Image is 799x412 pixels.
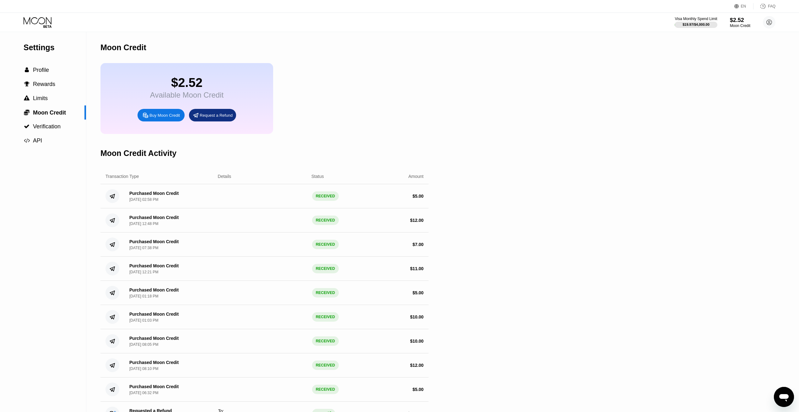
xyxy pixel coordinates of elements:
[24,67,30,73] div: 
[129,342,158,347] div: [DATE] 08:05 PM
[129,336,179,341] div: Purchased Moon Credit
[312,336,339,346] div: RECEIVED
[413,387,424,392] div: $ 5.00
[730,17,750,28] div: $2.52Moon Credit
[129,239,179,244] div: Purchased Moon Credit
[33,110,66,116] span: Moon Credit
[675,17,717,28] div: Visa Monthly Spend Limit$19.97/$4,000.00
[138,109,185,121] div: Buy Moon Credit
[413,242,424,247] div: $ 7.00
[129,384,179,389] div: Purchased Moon Credit
[100,149,176,158] div: Moon Credit Activity
[129,197,158,202] div: [DATE] 02:58 PM
[683,23,710,26] div: $19.97 / $4,000.00
[189,109,236,121] div: Request a Refund
[129,270,158,274] div: [DATE] 12:21 PM
[410,314,424,319] div: $ 10.00
[150,76,224,90] div: $2.52
[24,81,30,87] span: 
[129,191,179,196] div: Purchased Moon Credit
[25,67,29,73] span: 
[129,318,158,323] div: [DATE] 01:03 PM
[741,4,746,8] div: EN
[312,361,339,370] div: RECEIVED
[774,387,794,407] iframe: Button to launch messaging window
[410,266,424,271] div: $ 11.00
[150,91,224,99] div: Available Moon Credit
[312,240,339,249] div: RECEIVED
[24,43,86,52] div: Settings
[129,263,179,268] div: Purchased Moon Credit
[100,43,146,52] div: Moon Credit
[129,360,179,365] div: Purchased Moon Credit
[768,4,775,8] div: FAQ
[730,24,750,28] div: Moon Credit
[312,312,339,322] div: RECEIVED
[200,113,233,118] div: Request a Refund
[129,215,179,220] div: Purchased Moon Credit
[410,339,424,344] div: $ 10.00
[734,3,753,9] div: EN
[24,138,30,143] span: 
[105,174,139,179] div: Transaction Type
[129,391,158,395] div: [DATE] 06:32 PM
[312,216,339,225] div: RECEIVED
[24,124,30,129] span: 
[675,17,717,21] div: Visa Monthly Spend Limit
[311,174,324,179] div: Status
[410,218,424,223] div: $ 12.00
[33,95,48,101] span: Limits
[129,287,179,292] div: Purchased Moon Credit
[730,17,750,24] div: $2.52
[312,288,339,297] div: RECEIVED
[410,363,424,368] div: $ 12.00
[33,67,49,73] span: Profile
[129,367,158,371] div: [DATE] 08:10 PM
[218,174,231,179] div: Details
[129,246,158,250] div: [DATE] 07:38 PM
[33,123,61,130] span: Verification
[753,3,775,9] div: FAQ
[312,264,339,273] div: RECEIVED
[149,113,180,118] div: Buy Moon Credit
[33,137,42,144] span: API
[24,109,30,115] span: 
[413,290,424,295] div: $ 5.00
[408,174,424,179] div: Amount
[413,194,424,199] div: $ 5.00
[24,95,30,101] span: 
[129,294,158,298] div: [DATE] 01:18 PM
[312,385,339,394] div: RECEIVED
[312,191,339,201] div: RECEIVED
[129,312,179,317] div: Purchased Moon Credit
[129,222,158,226] div: [DATE] 12:48 PM
[33,81,55,87] span: Rewards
